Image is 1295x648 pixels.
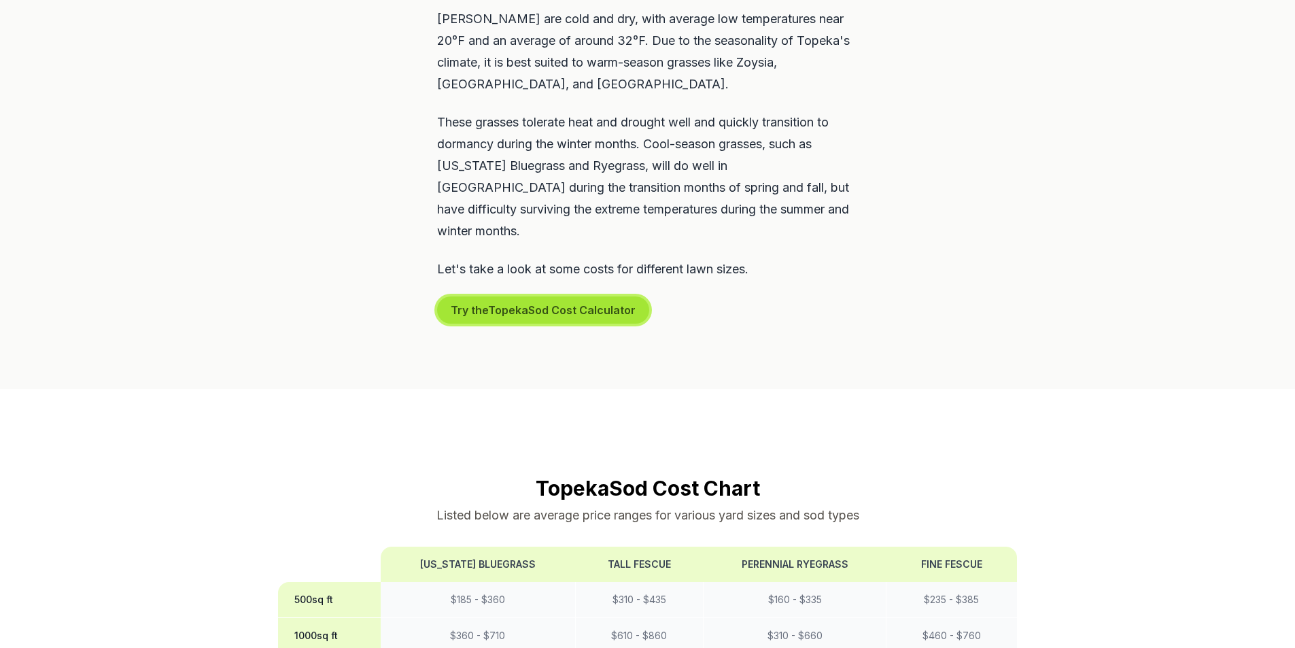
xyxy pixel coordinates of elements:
[703,582,886,618] td: $ 160 - $ 335
[437,8,859,95] p: [PERSON_NAME] are cold and dry, with average low temperatures near 20°F and an average of around ...
[278,506,1018,525] p: Listed below are average price ranges for various yard sizes and sod types
[437,112,859,242] p: These grasses tolerate heat and drought well and quickly transition to dormancy during the winter...
[278,582,381,618] th: 500 sq ft
[703,547,886,582] th: Perennial Ryegrass
[278,476,1018,500] h2: Topeka Sod Cost Chart
[886,547,1017,582] th: Fine Fescue
[575,582,703,618] td: $ 310 - $ 435
[886,582,1017,618] td: $ 235 - $ 385
[437,258,859,280] p: Let's take a look at some costs for different lawn sizes.
[575,547,703,582] th: Tall Fescue
[437,296,649,324] button: Try theTopekaSod Cost Calculator
[381,547,576,582] th: [US_STATE] Bluegrass
[381,582,576,618] td: $ 185 - $ 360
